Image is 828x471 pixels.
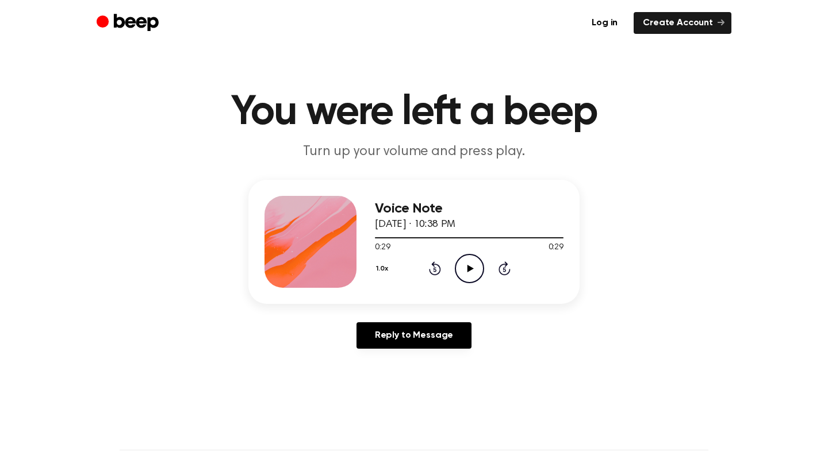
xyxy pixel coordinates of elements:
p: Turn up your volume and press play. [193,142,635,161]
a: Beep [97,12,162,34]
h3: Voice Note [375,201,563,217]
span: 0:29 [549,242,563,254]
button: 1.0x [375,259,393,279]
span: 0:29 [375,242,390,254]
h1: You were left a beep [120,92,708,133]
a: Reply to Message [356,322,471,349]
a: Log in [582,12,627,34]
a: Create Account [634,12,731,34]
span: [DATE] · 10:38 PM [375,219,455,230]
